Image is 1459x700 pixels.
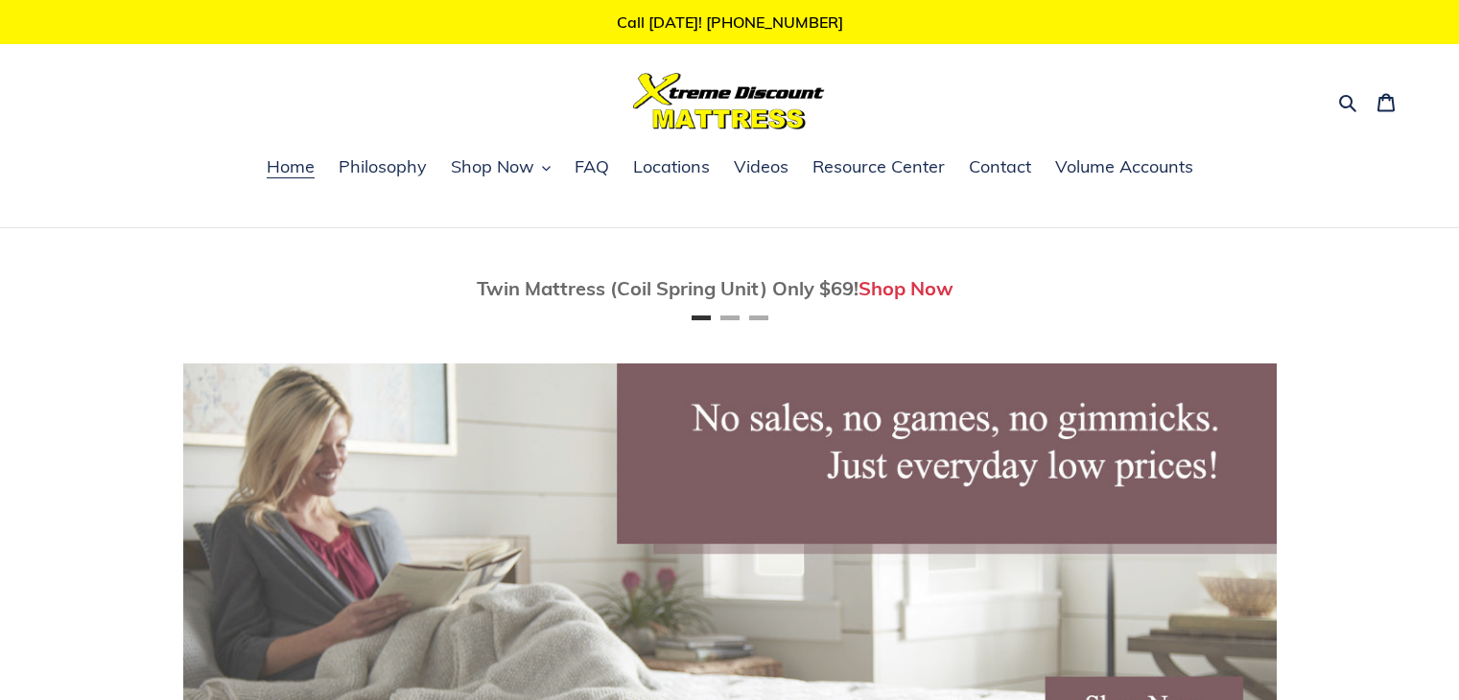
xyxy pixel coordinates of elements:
[959,153,1041,182] a: Contact
[969,155,1031,178] span: Contact
[441,153,560,182] button: Shop Now
[734,155,788,178] span: Videos
[633,155,710,178] span: Locations
[257,153,324,182] a: Home
[812,155,945,178] span: Resource Center
[575,155,609,178] span: FAQ
[692,315,711,320] button: Page 1
[451,155,534,178] span: Shop Now
[1046,153,1203,182] a: Volume Accounts
[633,73,825,129] img: Xtreme Discount Mattress
[267,155,315,178] span: Home
[329,153,436,182] a: Philosophy
[624,153,719,182] a: Locations
[724,153,798,182] a: Videos
[749,315,768,320] button: Page 3
[720,315,740,320] button: Page 2
[1055,155,1193,178] span: Volume Accounts
[859,276,953,300] a: Shop Now
[339,155,427,178] span: Philosophy
[565,153,619,182] a: FAQ
[477,276,859,300] span: Twin Mattress (Coil Spring Unit) Only $69!
[803,153,954,182] a: Resource Center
